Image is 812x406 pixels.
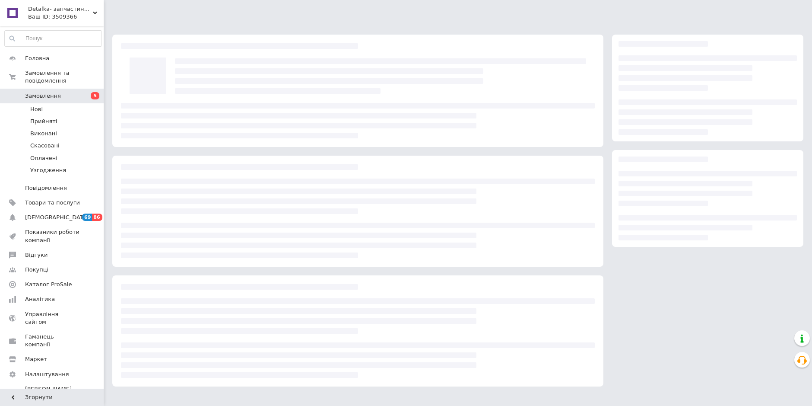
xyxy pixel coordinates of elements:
span: Повідомлення [25,184,67,192]
input: Пошук [5,31,101,46]
span: Показники роботи компанії [25,228,80,244]
span: 69 [82,214,92,221]
span: Товари та послуги [25,199,80,207]
span: Нові [30,105,43,113]
span: Оплачені [30,154,57,162]
span: [DEMOGRAPHIC_DATA] [25,214,89,221]
span: Виконані [30,130,57,137]
span: Управління сайтом [25,310,80,326]
span: 5 [91,92,99,99]
span: Маркет [25,355,47,363]
span: Скасовані [30,142,60,150]
span: 86 [92,214,102,221]
span: Головна [25,54,49,62]
div: Ваш ID: 3509366 [28,13,104,21]
span: Узгодження [30,166,66,174]
span: Замовлення [25,92,61,100]
span: Покупці [25,266,48,274]
span: Замовлення та повідомлення [25,69,104,85]
span: Відгуки [25,251,48,259]
span: Налаштування [25,371,69,378]
span: Прийняті [30,118,57,125]
span: Каталог ProSale [25,281,72,288]
span: Аналітика [25,295,55,303]
span: Detalka- запчастини і аксесуари для побутової техніки [28,5,93,13]
span: Гаманець компанії [25,333,80,348]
